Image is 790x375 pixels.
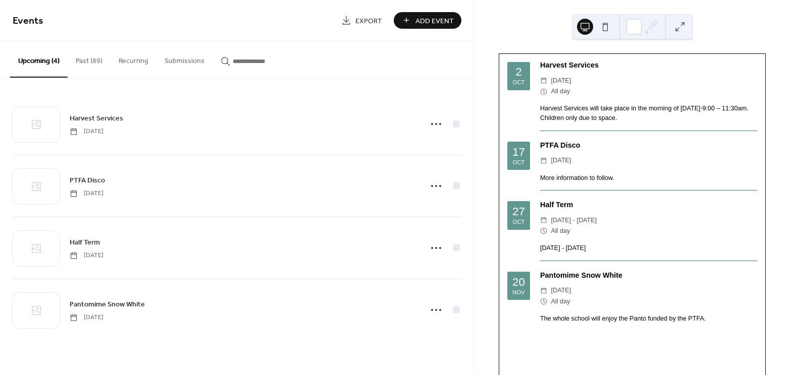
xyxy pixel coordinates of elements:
[551,155,571,166] span: [DATE]
[540,285,547,296] div: ​
[551,296,570,307] span: All day
[70,112,123,124] a: Harvest Services
[70,127,103,136] span: [DATE]
[540,60,757,71] div: Harvest Services
[512,147,525,158] div: 17
[394,12,461,29] button: Add Event
[540,314,757,324] div: The whole school will enjoy the Panto funded by the PTFA.
[513,160,525,165] div: Oct
[513,219,525,225] div: Oct
[10,41,68,78] button: Upcoming (4)
[551,76,571,86] span: [DATE]
[512,290,524,295] div: Nov
[334,12,390,29] a: Export
[70,251,103,260] span: [DATE]
[13,11,43,31] span: Events
[70,113,123,124] span: Harvest Services
[70,236,100,248] a: Half Term
[551,226,570,236] span: All day
[540,200,757,211] div: Half Term
[540,173,757,183] div: More information to follow.
[551,86,570,97] span: All day
[540,86,547,97] div: ​
[540,296,547,307] div: ​
[540,226,547,236] div: ​
[70,189,103,198] span: [DATE]
[70,298,145,310] a: Pantomime Snow White
[512,277,525,288] div: 20
[512,206,525,218] div: 27
[355,16,382,26] span: Export
[68,41,111,77] button: Past (89)
[156,41,213,77] button: Submissions
[540,76,547,86] div: ​
[540,270,757,281] div: Pantomime Snow White
[540,104,757,123] div: Harvest Services will take place in the morning of [DATE]⋅9:00 – 11:30am. Children only due to sp...
[111,41,156,77] button: Recurring
[551,285,571,296] span: [DATE]
[540,215,547,226] div: ​
[70,174,105,186] a: PTFA Disco
[415,16,454,26] span: Add Event
[551,215,597,226] span: [DATE] - [DATE]
[540,155,547,166] div: ​
[513,80,525,85] div: Oct
[70,313,103,322] span: [DATE]
[70,299,145,310] span: Pantomime Snow White
[540,140,757,151] div: PTFA Disco
[515,67,522,78] div: 2
[70,175,105,186] span: PTFA Disco
[70,237,100,248] span: Half Term
[540,243,757,253] div: ​[DATE] - [DATE]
